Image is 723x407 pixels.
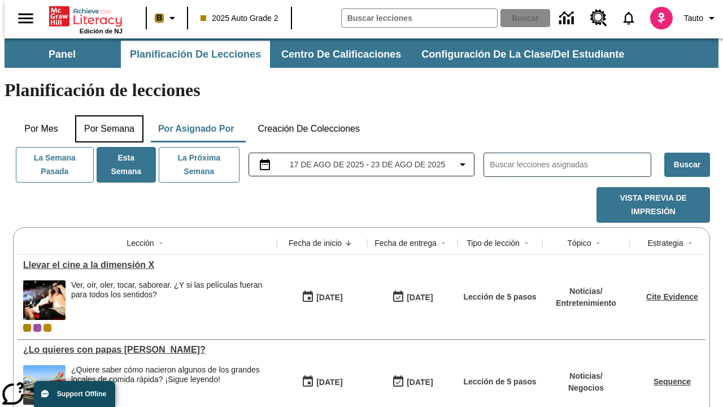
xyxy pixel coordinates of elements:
div: Lección [127,237,154,249]
button: Escoja un nuevo avatar [643,3,680,33]
a: Notificaciones [614,3,643,33]
span: Support Offline [57,390,106,398]
div: Ver, oír, oler, tocar, saborear. ¿Y si las películas fueran para todos los sentidos? [71,280,271,320]
button: Por semana [75,115,143,142]
span: B [156,11,162,25]
div: ¿Quiere saber cómo nacieron algunos de los grandes locales de comida rápida? ¡Sigue leyendo! [71,365,271,384]
a: Sequence [654,377,691,386]
span: 2025 Auto Grade 2 [201,12,278,24]
button: Esta semana [97,147,156,183]
button: Sort [154,236,168,250]
input: Buscar campo [342,9,497,27]
div: Tipo de lección [467,237,520,249]
div: [DATE] [316,291,342,305]
div: Subbarra de navegación [5,38,718,68]
input: Buscar lecciones asignadas [490,157,651,173]
span: 17 de ago de 2025 - 23 de ago de 2025 [290,159,445,171]
button: La próxima semana [159,147,239,183]
div: [DATE] [407,375,433,389]
div: Fecha de inicio [289,237,342,249]
button: Por mes [13,115,69,142]
div: ¿Lo quieres con papas fritas? [23,345,271,355]
button: 07/26/25: Primer día en que estuvo disponible la lección [298,371,346,393]
button: Sort [342,236,355,250]
h1: Planificación de lecciones [5,80,718,101]
div: ¿Quiere saber cómo nacieron algunos de los grandes locales de comida rápida? ¡Sigue leyendo! [71,365,271,405]
div: New 2025 class [43,324,51,332]
button: Buscar [664,153,710,177]
div: Llevar el cine a la dimensión X [23,260,271,270]
a: Centro de recursos, Se abrirá en una pestaña nueva. [583,3,614,33]
div: Estrategia [647,237,683,249]
p: Entretenimiento [556,297,616,309]
span: Tauto [684,12,703,24]
img: avatar image [650,7,673,29]
p: Lección de 5 pasos [463,376,536,388]
button: Abrir el menú lateral [9,2,42,35]
button: 08/24/25: Último día en que podrá accederse la lección [388,287,437,308]
button: Configuración de la clase/del estudiante [412,41,633,68]
div: OL 2025 Auto Grade 3 [33,324,41,332]
button: Centro de calificaciones [272,41,410,68]
div: Ver, oír, oler, tocar, saborear. ¿Y si las películas fueran para todos los sentidos? [71,280,271,300]
div: Subbarra de navegación [5,41,634,68]
button: Por asignado por [149,115,243,142]
p: Noticias / [556,285,616,297]
button: Creación de colecciones [249,115,369,142]
button: Sort [437,236,450,250]
div: [DATE] [407,291,433,305]
div: Portada [49,4,123,34]
button: 07/03/26: Último día en que podrá accederse la lección [388,371,437,393]
button: Sort [591,236,605,250]
img: El panel situado frente a los asientos rocía con agua nebulizada al feliz público en un cine equi... [23,280,66,320]
button: Support Offline [34,381,115,407]
img: Uno de los primeros locales de McDonald's, con el icónico letrero rojo y los arcos amarillos. [23,365,66,405]
div: Clase actual [23,324,31,332]
svg: Collapse Date Range Filter [456,158,469,171]
p: Noticias / [568,370,604,382]
p: Negocios [568,382,604,394]
button: Perfil/Configuración [680,8,723,28]
div: Fecha de entrega [374,237,437,249]
button: Vista previa de impresión [596,187,710,223]
button: 08/18/25: Primer día en que estuvo disponible la lección [298,287,346,308]
a: ¿Lo quieres con papas fritas?, Lecciones [23,345,271,355]
button: Sort [683,236,697,250]
a: Cite Evidence [646,292,698,301]
a: Llevar el cine a la dimensión X, Lecciones [23,260,271,270]
button: Panel [6,41,119,68]
button: Seleccione el intervalo de fechas opción del menú [254,158,470,171]
button: Planificación de lecciones [121,41,270,68]
p: Lección de 5 pasos [463,291,536,303]
span: Edición de NJ [80,28,123,34]
a: Portada [49,5,123,28]
div: [DATE] [316,375,342,389]
button: La semana pasada [16,147,94,183]
a: Centro de información [552,3,583,34]
button: Sort [520,236,533,250]
div: Tópico [567,237,591,249]
button: Boost El color de la clase es anaranjado claro. Cambiar el color de la clase. [150,8,184,28]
